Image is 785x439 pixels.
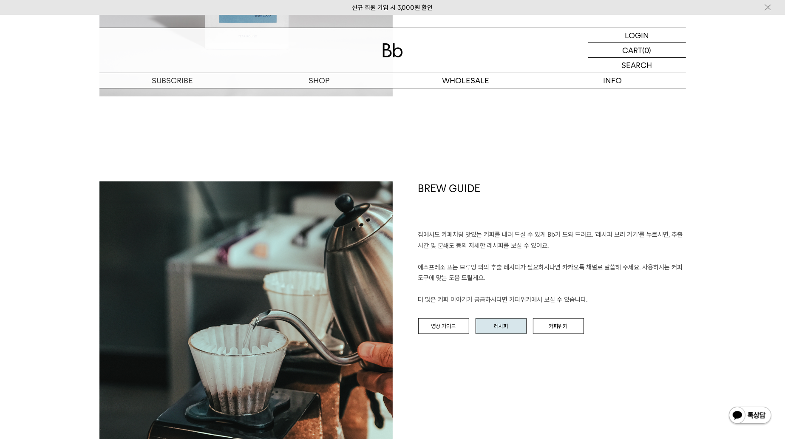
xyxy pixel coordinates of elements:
[352,4,433,11] a: 신규 회원 가입 시 3,000원 할인
[246,73,393,88] a: SHOP
[418,229,686,306] p: 집에서도 카페처럼 맛있는 커피를 내려 드실 ﻿수 있게 Bb가 도와 드려요. '레시피 보러 가기'를 누르시면, 추출 시간 및 분쇄도 등의 자세한 레시피를 보실 수 있어요. 에스...
[99,73,246,88] a: SUBSCRIBE
[383,43,403,57] img: 로고
[418,318,469,334] a: 영상 가이드
[623,43,643,57] p: CART
[533,318,584,334] a: 커피위키
[539,73,686,88] p: INFO
[588,28,686,43] a: LOGIN
[393,73,539,88] p: WHOLESALE
[418,181,686,230] h1: BREW GUIDE
[622,58,652,73] p: SEARCH
[643,43,652,57] p: (0)
[476,318,527,334] a: 레시피
[625,28,649,42] p: LOGIN
[728,406,772,426] img: 카카오톡 채널 1:1 채팅 버튼
[588,43,686,58] a: CART (0)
